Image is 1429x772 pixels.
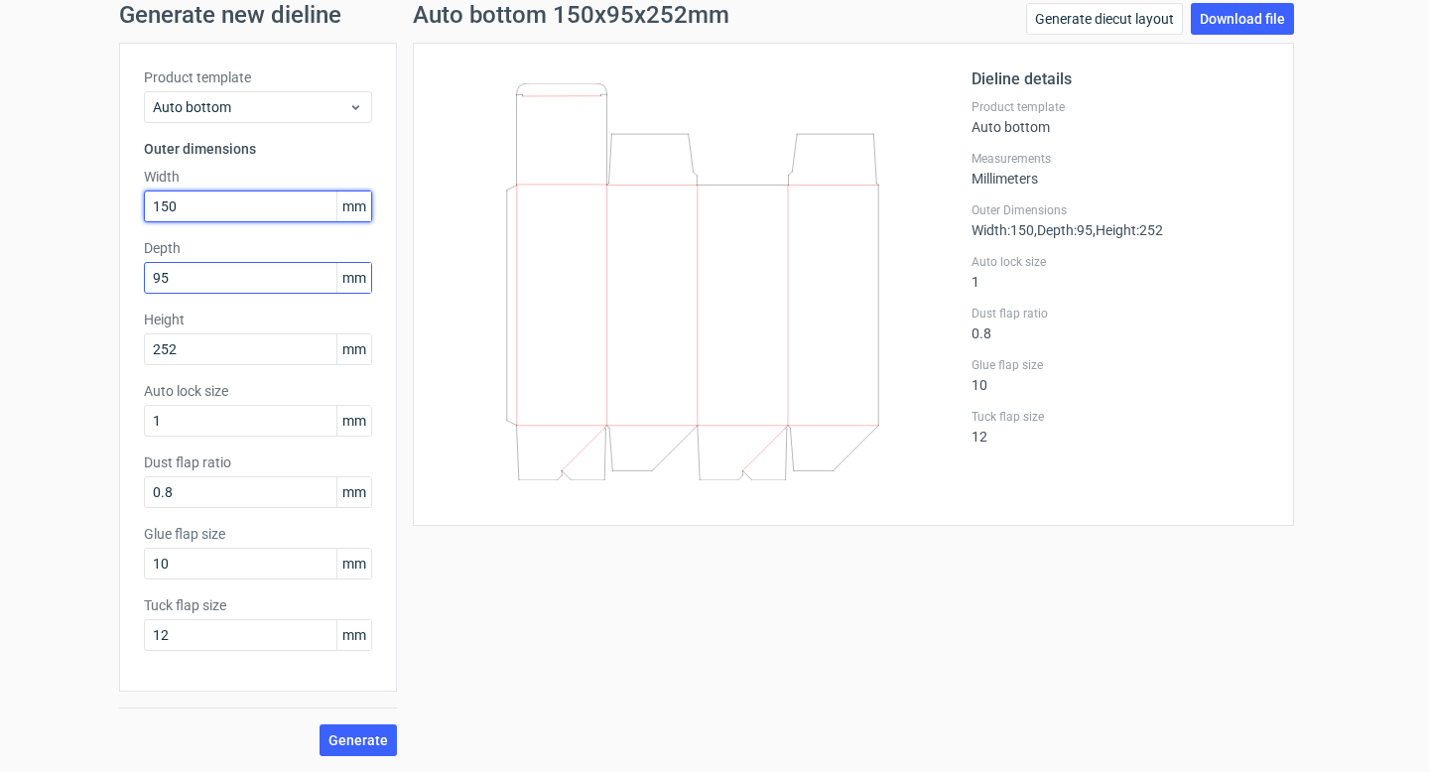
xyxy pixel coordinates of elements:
label: Dust flap ratio [144,452,372,472]
label: Depth [144,238,372,258]
label: Measurements [972,151,1269,167]
span: mm [336,334,371,364]
button: Generate [320,724,397,756]
div: Millimeters [972,151,1269,187]
div: Auto bottom [972,99,1269,135]
span: Auto bottom [153,97,348,117]
span: mm [336,192,371,221]
h1: Auto bottom 150x95x252mm [413,3,729,27]
span: Generate [328,733,388,747]
label: Auto lock size [972,254,1269,270]
label: Width [144,167,372,187]
span: mm [336,549,371,579]
span: , Height : 252 [1093,222,1163,238]
label: Product template [972,99,1269,115]
span: mm [336,477,371,507]
span: mm [336,406,371,436]
div: 12 [972,409,1269,445]
label: Height [144,310,372,329]
span: mm [336,263,371,293]
label: Tuck flap size [144,595,372,615]
div: 0.8 [972,306,1269,341]
label: Dust flap ratio [972,306,1269,322]
span: mm [336,620,371,650]
label: Glue flap size [144,524,372,544]
a: Generate diecut layout [1026,3,1183,35]
label: Tuck flap size [972,409,1269,425]
label: Outer Dimensions [972,202,1269,218]
a: Download file [1191,3,1294,35]
div: 10 [972,357,1269,393]
span: , Depth : 95 [1034,222,1093,238]
div: 1 [972,254,1269,290]
h3: Outer dimensions [144,139,372,159]
label: Glue flap size [972,357,1269,373]
h1: Generate new dieline [119,3,1310,27]
label: Product template [144,67,372,87]
span: Width : 150 [972,222,1034,238]
h2: Dieline details [972,67,1269,91]
label: Auto lock size [144,381,372,401]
